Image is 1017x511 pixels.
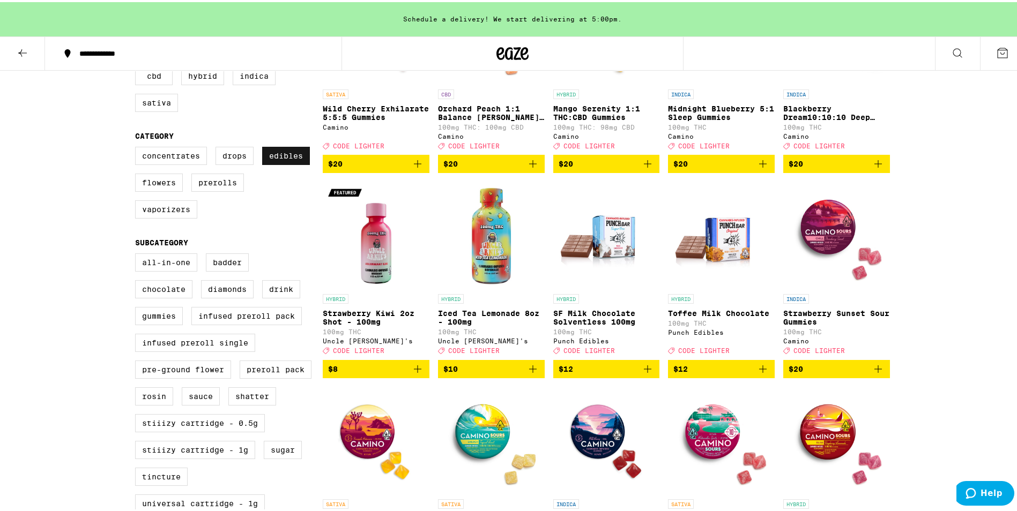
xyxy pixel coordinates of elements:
div: Uncle [PERSON_NAME]'s [438,335,545,342]
span: CODE LIGHTER [563,140,615,147]
label: Hybrid [181,65,224,83]
p: SATIVA [323,497,348,507]
img: Camino - Strawberry Sunset Sour Gummies [783,179,890,287]
label: Pre-ground Flower [135,358,231,377]
p: INDICA [783,292,809,302]
p: Midnight Blueberry 5:1 Sleep Gummies [668,102,775,119]
img: Camino - Wild Berry Chill Gummies [553,385,660,492]
p: HYBRID [323,292,348,302]
img: Punch Edibles - Toffee Milk Chocolate [668,179,775,287]
div: Camino [438,131,545,138]
button: Add to bag [783,358,890,376]
p: CBD [438,87,454,97]
div: Camino [323,122,429,129]
label: Sugar [264,439,302,457]
span: $12 [673,363,688,371]
p: 100mg THC [783,122,890,129]
span: CODE LIGHTER [678,345,730,352]
img: Uncle Arnie's - Iced Tea Lemonade 8oz - 100mg [438,179,545,287]
p: HYBRID [783,497,809,507]
p: 100mg THC [323,326,429,333]
a: Open page for Strawberry Sunset Sour Gummies from Camino [783,179,890,357]
img: Punch Edibles - SF Milk Chocolate Solventless 100mg [553,179,660,287]
p: Blackberry Dream10:10:10 Deep Sleep Gummies [783,102,890,119]
a: Open page for Iced Tea Lemonade 8oz - 100mg from Uncle Arnie's [438,179,545,357]
span: CODE LIGHTER [448,140,500,147]
span: $10 [443,363,458,371]
p: HYBRID [438,292,464,302]
p: Toffee Milk Chocolate [668,307,775,315]
a: Open page for Strawberry Kiwi 2oz Shot - 100mg from Uncle Arnie's [323,179,429,357]
label: Infused Preroll Pack [191,305,302,323]
a: Open page for SF Milk Chocolate Solventless 100mg from Punch Edibles [553,179,660,357]
span: $20 [789,363,803,371]
button: Add to bag [438,153,545,171]
label: Concentrates [135,145,207,163]
legend: Category [135,130,174,138]
span: CODE LIGHTER [333,140,384,147]
label: STIIIZY Cartridge - 0.5g [135,412,265,430]
label: Shatter [228,385,276,403]
p: HYBRID [553,87,579,97]
p: 100mg THC [438,326,545,333]
span: $20 [789,157,803,166]
p: 100mg THC: 98mg CBD [553,122,660,129]
button: Add to bag [553,358,660,376]
div: Camino [783,131,890,138]
label: Vaporizers [135,198,197,216]
label: Universal Cartridge - 1g [135,492,265,510]
legend: Subcategory [135,236,188,245]
label: Prerolls [191,171,244,190]
div: Punch Edibles [668,327,775,334]
div: Punch Edibles [553,335,660,342]
label: Diamonds [201,278,254,296]
button: Add to bag [323,358,429,376]
p: HYBRID [553,292,579,302]
label: Drink [262,278,300,296]
img: Camino - Watermelon Spritz Uplifting Sour Gummies [668,385,775,492]
p: Iced Tea Lemonade 8oz - 100mg [438,307,545,324]
p: INDICA [668,87,694,97]
p: INDICA [783,87,809,97]
iframe: Opens a widget where you can find more information [956,479,1014,506]
div: Camino [783,335,890,342]
label: Chocolate [135,278,192,296]
p: 100mg THC: 100mg CBD [438,122,545,129]
img: Camino - Raspberry Lemonade Bliss Sour Gummies [783,385,890,492]
span: $20 [328,157,343,166]
div: Camino [553,131,660,138]
label: Preroll Pack [240,358,311,377]
button: Add to bag [438,358,545,376]
p: SATIVA [323,87,348,97]
p: HYBRID [668,292,694,302]
span: CODE LIGHTER [793,345,845,352]
button: Add to bag [783,153,890,171]
button: Add to bag [668,153,775,171]
img: Camino - Tropical Burst Energy Sour Gummies [438,385,545,492]
span: $12 [559,363,573,371]
span: CODE LIGHTER [678,140,730,147]
label: Sauce [182,385,220,403]
a: Open page for Toffee Milk Chocolate from Punch Edibles [668,179,775,357]
img: Uncle Arnie's - Strawberry Kiwi 2oz Shot - 100mg [323,179,429,287]
div: Uncle [PERSON_NAME]'s [323,335,429,342]
button: Add to bag [553,153,660,171]
p: Wild Cherry Exhilarate 5:5:5 Gummies [323,102,429,119]
img: Camino - Pineapple Habanero Uplifting Gummies [323,385,429,492]
span: CODE LIGHTER [448,345,500,352]
span: CODE LIGHTER [563,345,615,352]
p: INDICA [553,497,579,507]
p: SATIVA [668,497,694,507]
label: Tincture [135,465,188,484]
button: Add to bag [668,358,775,376]
p: Strawberry Sunset Sour Gummies [783,307,890,324]
span: $20 [559,157,573,166]
label: Edibles [262,145,310,163]
label: STIIIZY Cartridge - 1g [135,439,255,457]
p: 100mg THC [553,326,660,333]
button: Add to bag [323,153,429,171]
label: Gummies [135,305,183,323]
label: Infused Preroll Single [135,332,255,350]
p: SATIVA [438,497,464,507]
